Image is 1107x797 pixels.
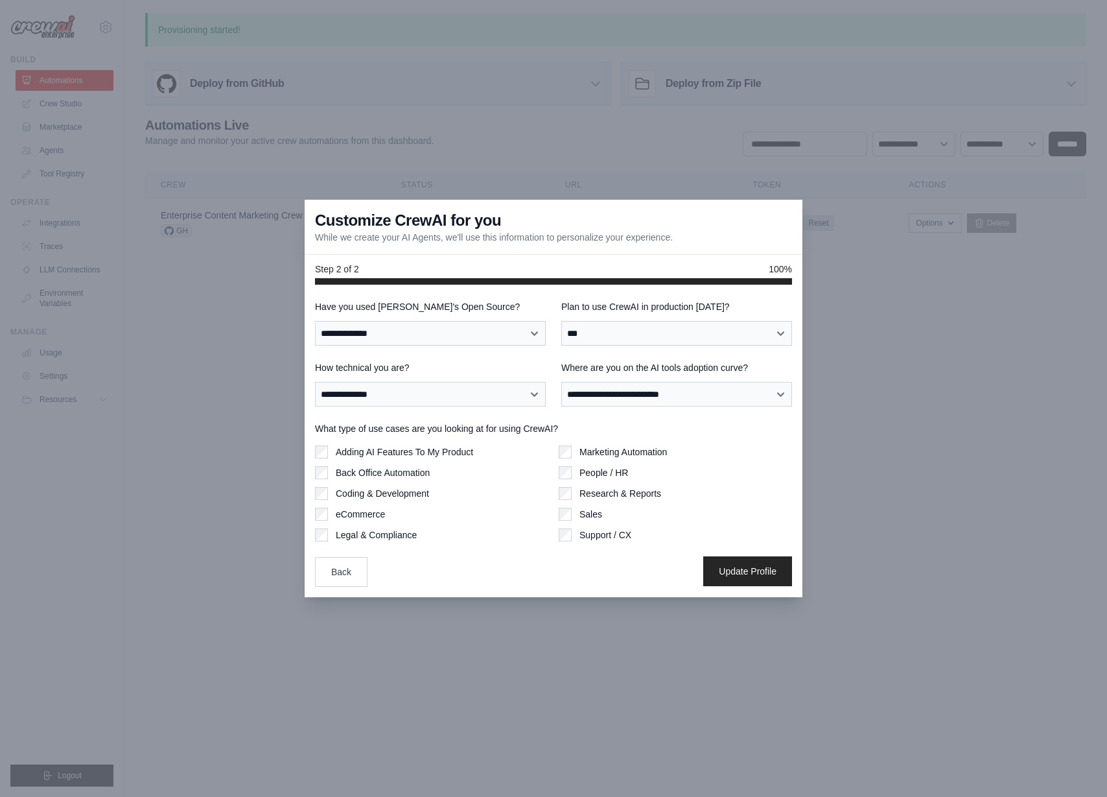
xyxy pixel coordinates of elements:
span: Step 2 of 2 [315,263,359,276]
label: Research & Reports [579,487,661,500]
label: Have you used [PERSON_NAME]'s Open Source? [315,300,546,313]
label: Coding & Development [336,487,429,500]
span: 100% [769,263,792,276]
button: Update Profile [703,556,792,586]
label: Marketing Automation [579,446,667,458]
h3: Customize CrewAI for you [315,210,501,231]
label: How technical you are? [315,361,546,374]
p: While we create your AI Agents, we'll use this information to personalize your experience. [315,231,673,244]
label: Adding AI Features To My Product [336,446,473,458]
label: Sales [579,508,602,521]
button: Back [315,557,367,587]
label: Plan to use CrewAI in production [DATE]? [561,300,792,313]
label: People / HR [579,466,628,479]
label: Where are you on the AI tools adoption curve? [561,361,792,374]
label: Support / CX [579,529,631,541]
label: eCommerce [336,508,385,521]
label: Back Office Automation [336,466,430,479]
label: Legal & Compliance [336,529,417,541]
label: What type of use cases are you looking at for using CrewAI? [315,422,792,435]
